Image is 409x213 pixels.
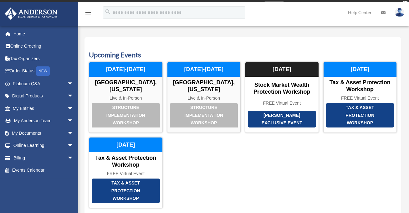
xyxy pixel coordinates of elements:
[89,50,397,60] h3: Upcoming Events
[89,138,162,153] div: [DATE]
[125,2,262,9] div: Get a chance to win 6 months of Platinum for free just by filling out this
[4,90,83,102] a: Digital Productsarrow_drop_down
[67,115,80,127] span: arrow_drop_down
[4,77,83,90] a: Platinum Q&Aarrow_drop_down
[264,2,284,9] a: survey
[67,152,80,164] span: arrow_drop_down
[167,62,241,77] div: [DATE]-[DATE]
[326,103,394,127] div: Tax & Asset Protection Workshop
[324,79,397,93] div: Tax & Asset Protection Workshop
[245,101,319,106] div: FREE Virtual Event
[4,40,83,53] a: Online Ordering
[89,79,162,93] div: [GEOGRAPHIC_DATA], [US_STATE]
[3,8,59,20] img: Anderson Advisors Platinum Portal
[84,11,92,16] a: menu
[170,103,238,127] div: Structure Implementation Workshop
[395,8,404,17] img: User Pic
[89,171,162,176] div: FREE Virtual Event
[167,96,241,101] div: Live & In-Person
[36,66,50,76] div: NEW
[67,139,80,152] span: arrow_drop_down
[4,127,83,139] a: My Documentsarrow_drop_down
[67,102,80,115] span: arrow_drop_down
[67,90,80,103] span: arrow_drop_down
[245,62,319,133] a: [PERSON_NAME] Exclusive Event Stock Market Wealth Protection Workshop FREE Virtual Event [DATE]
[105,8,111,15] i: search
[324,62,397,77] div: [DATE]
[4,28,83,40] a: Home
[89,62,163,133] a: Structure Implementation Workshop [GEOGRAPHIC_DATA], [US_STATE] Live & In-Person [DATE]-[DATE]
[89,155,162,168] div: Tax & Asset Protection Workshop
[67,127,80,140] span: arrow_drop_down
[67,77,80,90] span: arrow_drop_down
[89,62,162,77] div: [DATE]-[DATE]
[84,9,92,16] i: menu
[4,65,83,78] a: Order StatusNEW
[167,62,241,133] a: Structure Implementation Workshop [GEOGRAPHIC_DATA], [US_STATE] Live & In-Person [DATE]-[DATE]
[4,164,80,177] a: Events Calendar
[4,139,83,152] a: Online Learningarrow_drop_down
[4,102,83,115] a: My Entitiesarrow_drop_down
[4,115,83,127] a: My Anderson Teamarrow_drop_down
[245,62,319,77] div: [DATE]
[323,62,397,133] a: Tax & Asset Protection Workshop Tax & Asset Protection Workshop FREE Virtual Event [DATE]
[245,82,319,95] div: Stock Market Wealth Protection Workshop
[4,152,83,164] a: Billingarrow_drop_down
[89,96,162,101] div: Live & In-Person
[403,1,407,5] div: close
[89,137,163,208] a: Tax & Asset Protection Workshop Tax & Asset Protection Workshop FREE Virtual Event [DATE]
[92,103,160,127] div: Structure Implementation Workshop
[248,111,316,127] div: [PERSON_NAME] Exclusive Event
[92,179,160,203] div: Tax & Asset Protection Workshop
[167,79,241,93] div: [GEOGRAPHIC_DATA], [US_STATE]
[4,52,83,65] a: Tax Organizers
[324,96,397,101] div: FREE Virtual Event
